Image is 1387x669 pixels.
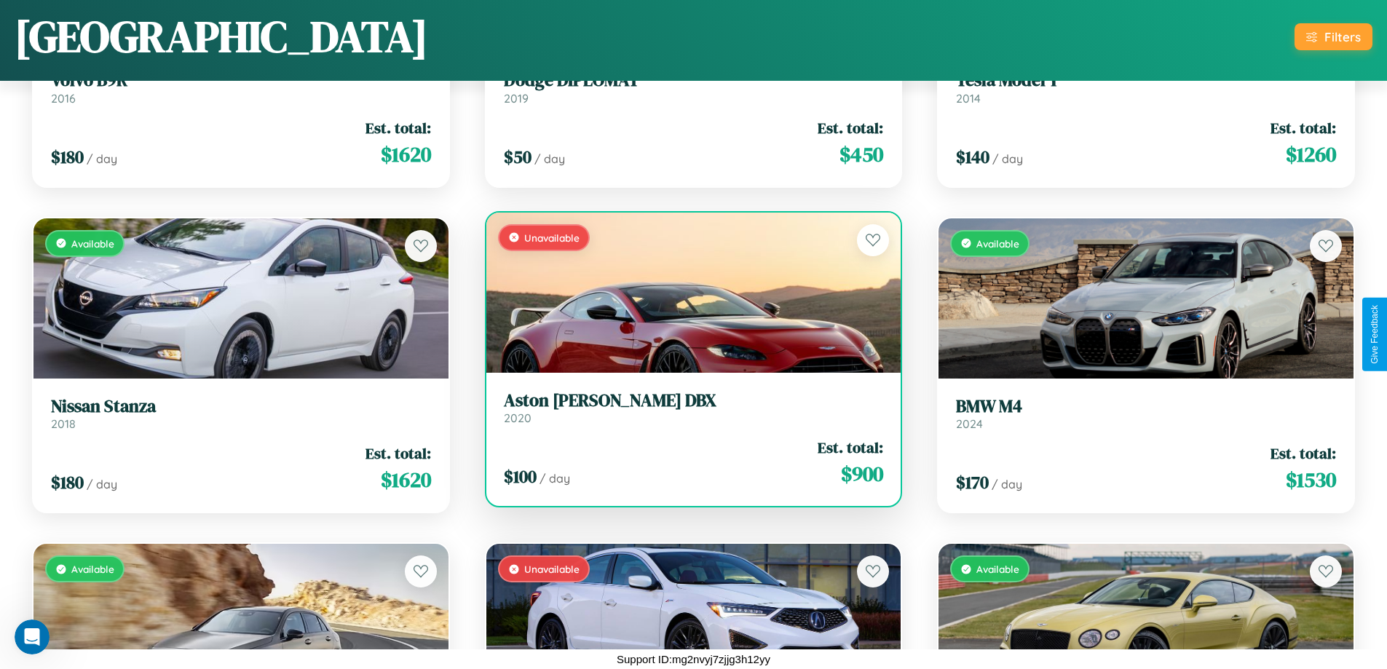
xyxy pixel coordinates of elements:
a: Aston [PERSON_NAME] DBX2020 [504,390,884,426]
span: Est. total: [365,443,431,464]
span: 2018 [51,416,76,431]
span: 2014 [956,91,981,106]
span: 2020 [504,411,532,425]
h3: Volvo B9R [51,70,431,91]
span: $ 1260 [1286,140,1336,169]
span: $ 140 [956,145,989,169]
span: / day [992,151,1023,166]
a: Dodge DIPLOMAT2019 [504,70,884,106]
span: / day [534,151,565,166]
span: 2024 [956,416,983,431]
span: 2016 [51,91,76,106]
span: Available [976,563,1019,575]
h3: Nissan Stanza [51,396,431,417]
span: Est. total: [818,117,883,138]
span: $ 170 [956,470,989,494]
a: BMW M42024 [956,396,1336,432]
span: Est. total: [1271,443,1336,464]
span: $ 450 [839,140,883,169]
a: Nissan Stanza2018 [51,396,431,432]
span: Available [71,563,114,575]
a: Volvo B9R2016 [51,70,431,106]
span: / day [540,471,570,486]
div: Give Feedback [1370,305,1380,364]
span: $ 180 [51,470,84,494]
span: Unavailable [524,231,580,244]
span: $ 1530 [1286,465,1336,494]
div: Filters [1324,29,1361,44]
h3: Aston [PERSON_NAME] DBX [504,390,884,411]
h1: [GEOGRAPHIC_DATA] [15,7,428,66]
span: $ 1620 [381,465,431,494]
span: 2019 [504,91,529,106]
span: Available [71,237,114,250]
span: $ 180 [51,145,84,169]
span: $ 1620 [381,140,431,169]
p: Support ID: mg2nvyj7zjjg3h12yy [617,649,770,669]
span: Est. total: [1271,117,1336,138]
span: Unavailable [524,563,580,575]
span: Est. total: [818,437,883,458]
span: $ 50 [504,145,532,169]
span: / day [87,151,117,166]
iframe: Intercom live chat [15,619,50,654]
span: $ 100 [504,464,537,488]
span: $ 900 [841,459,883,488]
span: Est. total: [365,117,431,138]
a: Tesla Model Y2014 [956,70,1336,106]
span: / day [992,477,1022,491]
h3: Dodge DIPLOMAT [504,70,884,91]
span: Available [976,237,1019,250]
h3: Tesla Model Y [956,70,1336,91]
h3: BMW M4 [956,396,1336,417]
button: Filters [1295,23,1372,50]
span: / day [87,477,117,491]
